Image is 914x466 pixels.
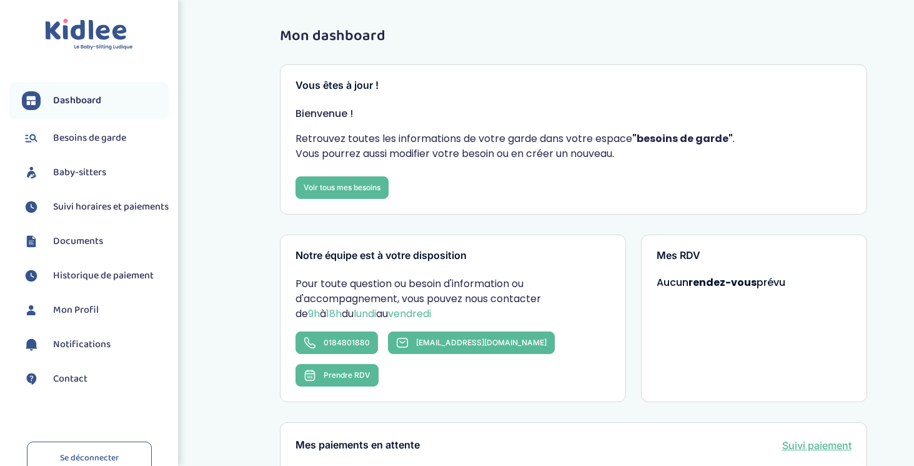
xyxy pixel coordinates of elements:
h3: Notre équipe est à votre disposition [296,250,610,261]
a: Baby-sitters [22,163,169,182]
img: suivihoraire.svg [22,266,41,285]
span: Besoins de garde [53,131,126,146]
img: suivihoraire.svg [22,198,41,216]
span: 18h [326,306,342,321]
a: Documents [22,232,169,251]
span: vendredi [388,306,431,321]
img: dashboard.svg [22,91,41,110]
a: Mon Profil [22,301,169,320]
span: Contact [53,372,87,387]
span: lundi [354,306,376,321]
button: Prendre RDV [296,364,379,387]
a: Historique de paiement [22,266,169,285]
h3: Mes paiements en attente [296,440,420,451]
span: Baby-sitters [53,165,106,180]
span: Mon Profil [53,303,99,318]
img: contact.svg [22,370,41,388]
p: Pour toute question ou besoin d'information ou d'accompagnement, vous pouvez nous contacter de à ... [296,276,610,322]
strong: rendez-vous [688,275,757,290]
a: Suivi paiement [782,438,852,453]
span: [EMAIL_ADDRESS][DOMAIN_NAME] [416,338,547,347]
h3: Vous êtes à jour ! [296,80,852,91]
a: Besoins de garde [22,129,169,148]
span: Documents [53,234,103,249]
p: Retrouvez toutes les informations de votre garde dans votre espace . Vous pourrez aussi modifier ... [296,131,852,161]
span: 0184801880 [324,338,370,347]
a: Contact [22,370,169,388]
span: Suivi horaires et paiements [53,200,169,215]
p: Bienvenue ! [296,106,852,121]
h3: Mes RDV [657,250,852,261]
span: Notifications [53,337,111,352]
a: Notifications [22,335,169,354]
span: Dashboard [53,93,101,108]
span: Aucun prévu [657,275,785,290]
a: Suivi horaires et paiements [22,198,169,216]
img: documents.svg [22,232,41,251]
span: 9h [308,306,320,321]
a: Voir tous mes besoins [296,176,389,199]
span: Historique de paiement [53,268,154,283]
img: logo.svg [45,19,133,51]
a: 0184801880 [296,332,378,354]
span: Prendre RDV [324,370,370,380]
img: babysitters.svg [22,163,41,182]
img: notification.svg [22,335,41,354]
strong: "besoins de garde" [632,131,733,146]
a: Dashboard [22,91,169,110]
a: [EMAIL_ADDRESS][DOMAIN_NAME] [388,332,555,354]
img: profil.svg [22,301,41,320]
h1: Mon dashboard [280,28,867,44]
img: besoin.svg [22,129,41,148]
